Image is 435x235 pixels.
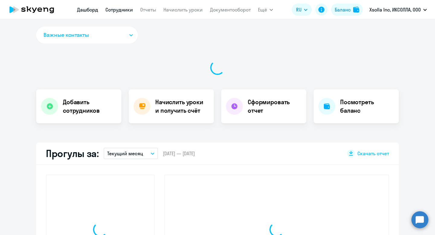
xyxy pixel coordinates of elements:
a: Сотрудники [105,7,133,13]
h4: Сформировать отчет [248,98,301,115]
h4: Добавить сотрудников [63,98,117,115]
a: Начислить уроки [163,7,203,13]
div: Баланс [335,6,351,13]
button: Балансbalance [331,4,363,16]
a: Отчеты [140,7,156,13]
span: Скачать отчет [357,150,389,157]
button: Ещё [258,4,273,16]
span: RU [296,6,301,13]
span: Ещё [258,6,267,13]
h4: Начислить уроки и получить счёт [155,98,208,115]
h4: Посмотреть баланс [340,98,394,115]
button: RU [292,4,312,16]
span: [DATE] — [DATE] [163,150,195,157]
span: Важные контакты [43,31,89,39]
p: Текущий месяц [107,150,143,157]
img: balance [353,7,359,13]
a: Документооборот [210,7,251,13]
p: Xsolla Inc, ИКСОЛЛА, ООО [369,6,421,13]
button: Текущий месяц [104,148,158,159]
h2: Прогулы за: [46,147,99,159]
button: Xsolla Inc, ИКСОЛЛА, ООО [366,2,430,17]
a: Дашборд [77,7,98,13]
button: Важные контакты [36,27,138,43]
